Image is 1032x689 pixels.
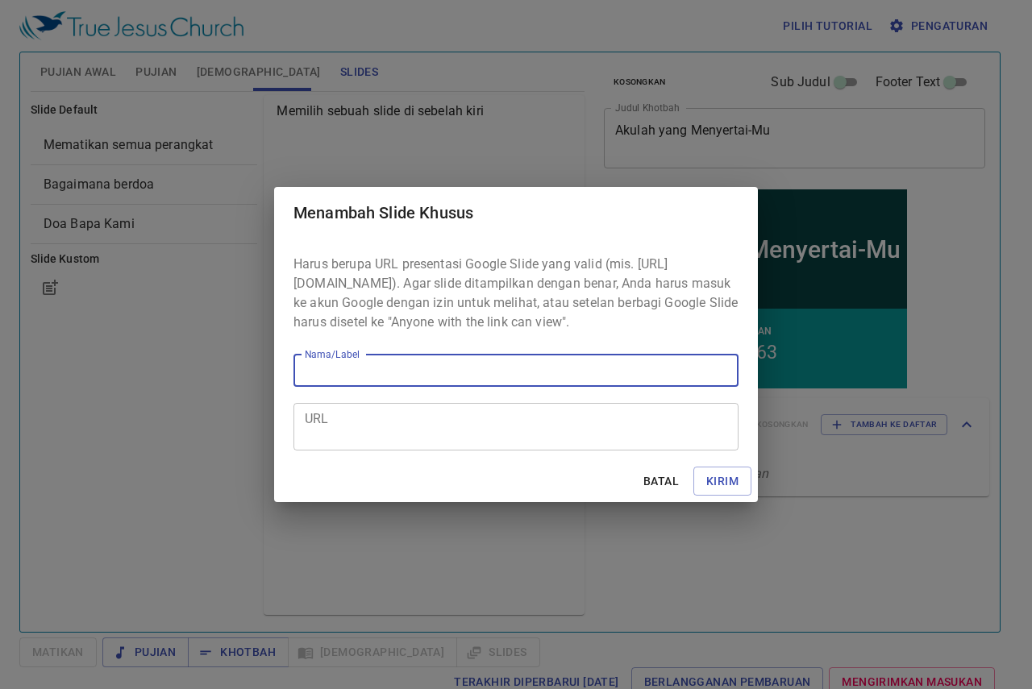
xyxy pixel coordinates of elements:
[693,467,751,496] button: Kirim
[159,156,180,178] li: 63
[642,471,680,492] span: Batal
[139,140,174,151] p: Pujian
[293,200,739,226] h2: Menambah Slide Khusus
[11,50,303,78] div: Akulah yang Menyertai-Mu
[635,467,687,496] button: Batal
[293,255,739,332] p: Harus berupa URL presentasi Google Slide yang valid (mis. [URL][DOMAIN_NAME]). Agar slide ditampi...
[706,471,739,492] span: Kirim
[130,156,155,178] li: 62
